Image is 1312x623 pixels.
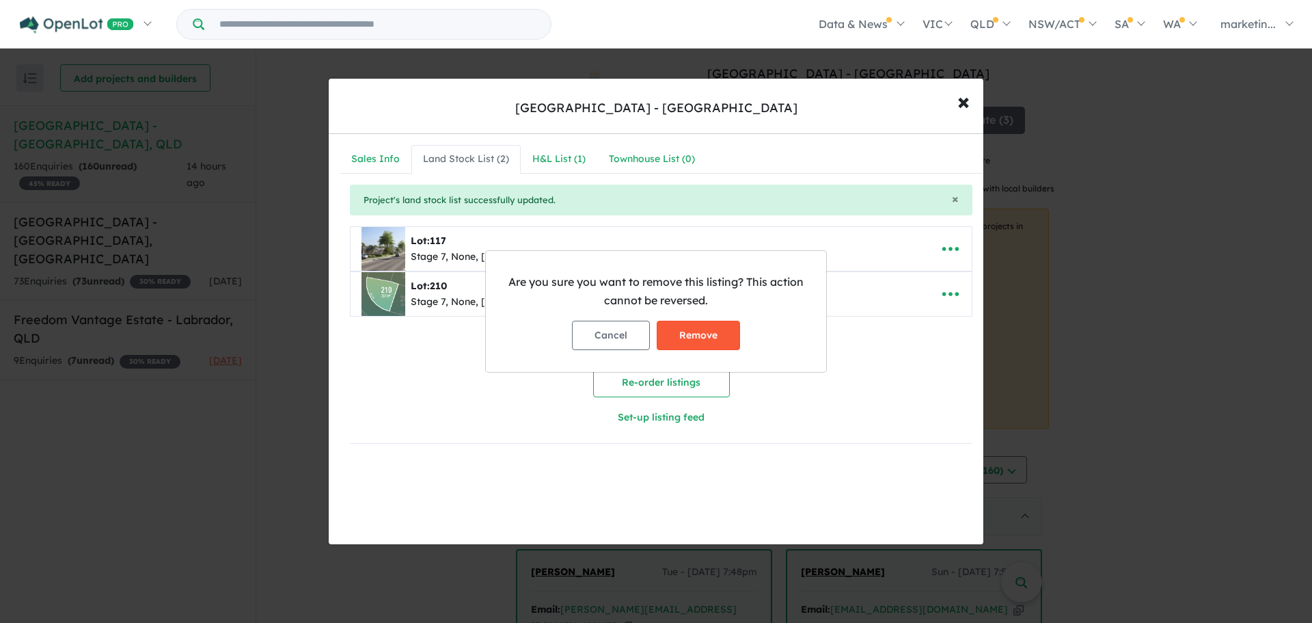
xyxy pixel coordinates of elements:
img: Openlot PRO Logo White [20,16,134,34]
span: marketin... [1220,17,1276,31]
input: Try estate name, suburb, builder or developer [207,10,548,39]
p: Are you sure you want to remove this listing? This action cannot be reversed. [497,273,815,310]
button: Remove [657,321,740,350]
button: Cancel [572,321,650,350]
